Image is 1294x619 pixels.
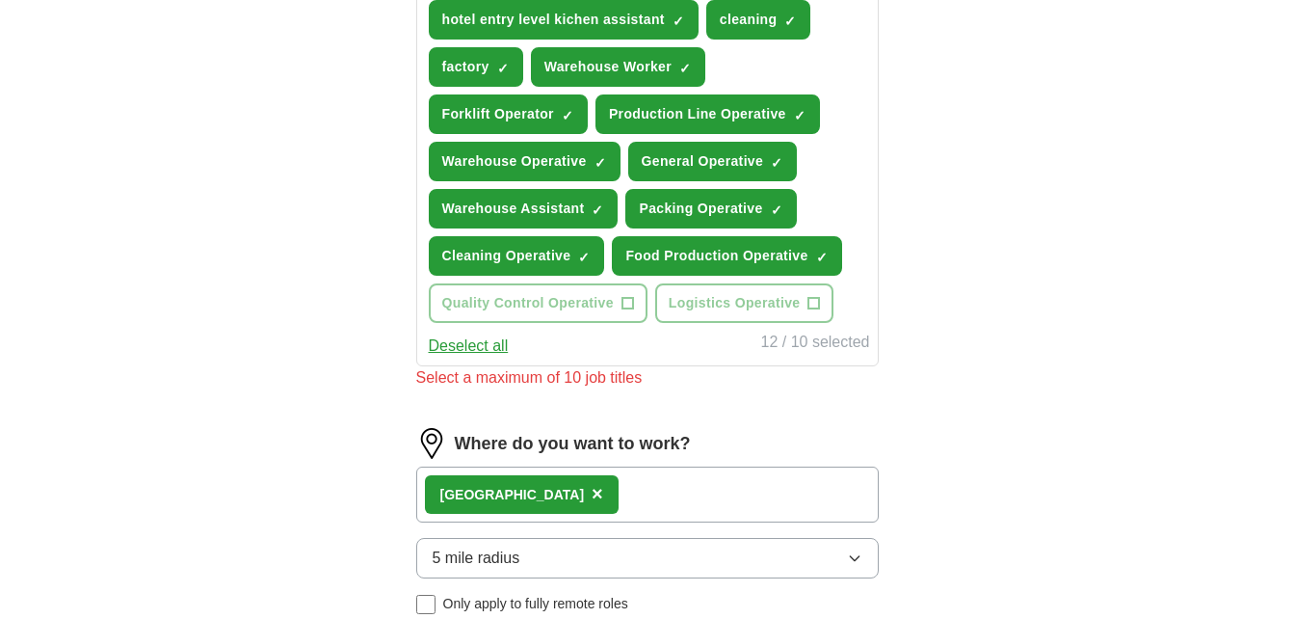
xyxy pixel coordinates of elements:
span: Warehouse Operative [442,151,587,172]
span: Warehouse Worker [544,57,672,77]
span: ✓ [673,13,684,29]
span: ✓ [679,61,691,76]
span: ✓ [771,155,782,171]
button: Deselect all [429,335,509,358]
button: Warehouse Worker✓ [531,47,705,87]
span: factory [442,57,489,77]
button: Forklift Operator✓ [429,94,588,134]
span: cleaning [720,10,778,30]
span: Only apply to fully remote roles [443,594,628,614]
span: General Operative [642,151,764,172]
span: Cleaning Operative [442,246,571,266]
span: Quality Control Operative [442,293,614,313]
label: Where do you want to work? [455,431,691,457]
span: 5 mile radius [433,547,520,570]
span: Packing Operative [639,199,762,219]
span: hotel entry level kichen assistant [442,10,665,30]
button: Production Line Operative✓ [595,94,820,134]
button: Quality Control Operative [429,283,647,323]
button: × [592,480,603,509]
button: Logistics Operative [655,283,834,323]
span: ✓ [594,155,606,171]
button: Cleaning Operative✓ [429,236,605,276]
span: ✓ [562,108,573,123]
div: [GEOGRAPHIC_DATA] [440,485,585,505]
div: 12 / 10 selected [761,331,870,358]
span: ✓ [771,202,782,218]
span: ✓ [497,61,509,76]
span: Production Line Operative [609,104,786,124]
span: ✓ [592,202,603,218]
button: Warehouse Operative✓ [429,142,621,181]
span: ✓ [784,13,796,29]
input: Only apply to fully remote roles [416,595,436,614]
button: General Operative✓ [628,142,798,181]
button: Warehouse Assistant✓ [429,189,619,229]
span: Warehouse Assistant [442,199,585,219]
span: Logistics Operative [669,293,801,313]
span: × [592,483,603,504]
button: factory✓ [429,47,523,87]
span: Forklift Operator [442,104,554,124]
div: Select a maximum of 10 job titles [416,366,879,390]
span: ✓ [794,108,805,123]
button: Packing Operative✓ [625,189,796,229]
span: ✓ [578,250,590,265]
button: 5 mile radius [416,538,879,579]
span: Food Production Operative [625,246,807,266]
img: location.png [416,428,447,459]
button: Food Production Operative✓ [612,236,841,276]
span: ✓ [816,250,828,265]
